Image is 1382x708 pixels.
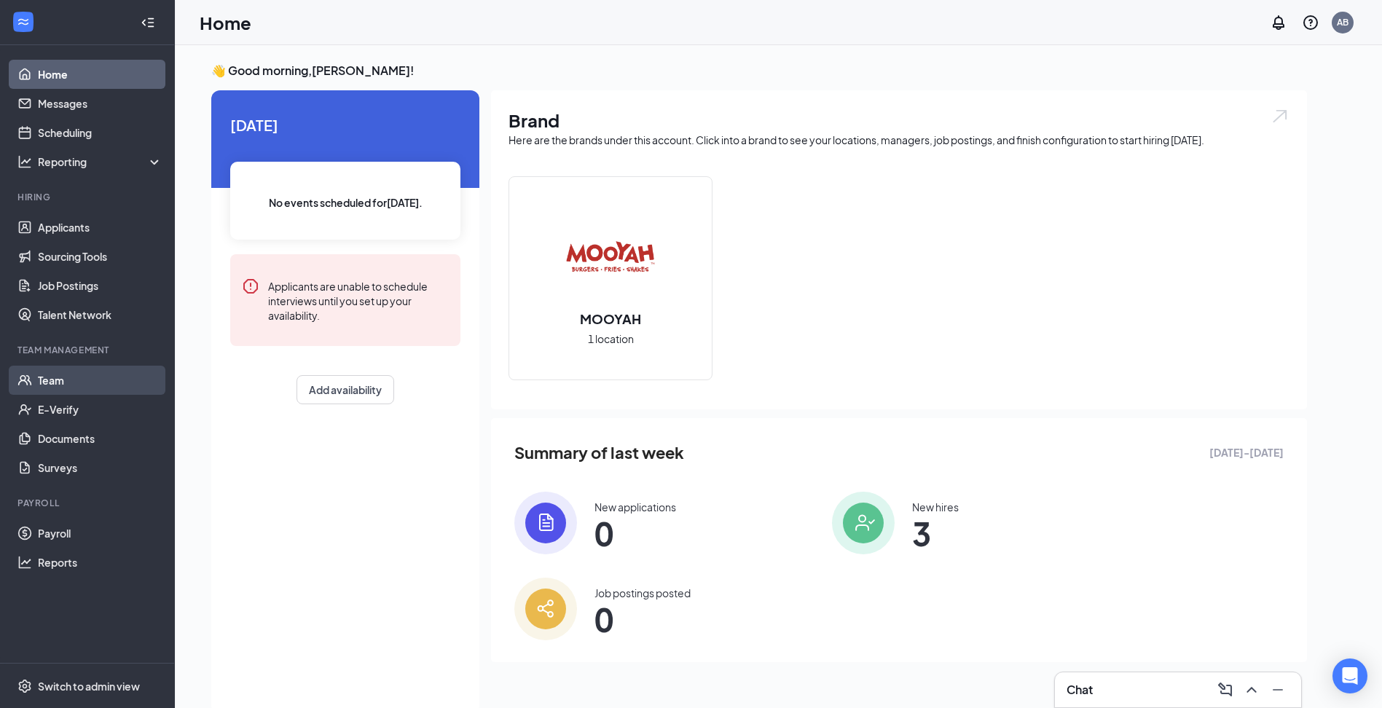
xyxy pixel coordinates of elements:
div: Team Management [17,344,160,356]
span: [DATE] [230,114,460,136]
a: Payroll [38,519,162,548]
span: 3 [912,520,959,546]
a: Talent Network [38,300,162,329]
svg: WorkstreamLogo [16,15,31,29]
img: icon [514,492,577,554]
button: ComposeMessage [1214,678,1237,701]
svg: QuestionInfo [1302,14,1319,31]
span: 0 [594,520,676,546]
svg: Error [242,278,259,295]
div: AB [1337,16,1348,28]
a: Reports [38,548,162,577]
div: Hiring [17,191,160,203]
a: Applicants [38,213,162,242]
a: Documents [38,424,162,453]
span: No events scheduled for [DATE] . [269,194,423,211]
span: 0 [594,606,691,632]
a: Scheduling [38,118,162,147]
svg: Settings [17,679,32,693]
a: Home [38,60,162,89]
a: Surveys [38,453,162,482]
h1: Home [200,10,251,35]
button: ChevronUp [1240,678,1263,701]
img: icon [514,578,577,640]
h3: 👋 Good morning, [PERSON_NAME] ! [211,63,1307,79]
span: [DATE] - [DATE] [1209,444,1284,460]
a: Messages [38,89,162,118]
div: Open Intercom Messenger [1332,658,1367,693]
a: E-Verify [38,395,162,424]
div: Applicants are unable to schedule interviews until you set up your availability. [268,278,449,323]
div: New applications [594,500,676,514]
div: Job postings posted [594,586,691,600]
div: Reporting [38,154,163,169]
svg: ComposeMessage [1217,681,1234,699]
svg: Minimize [1269,681,1287,699]
div: Switch to admin view [38,679,140,693]
div: Payroll [17,497,160,509]
div: New hires [912,500,959,514]
button: Add availability [297,375,394,404]
svg: Collapse [141,15,155,30]
svg: Notifications [1270,14,1287,31]
h2: MOOYAH [565,310,656,328]
img: MOOYAH [564,211,657,304]
svg: Analysis [17,154,32,169]
img: icon [832,492,895,554]
a: Sourcing Tools [38,242,162,271]
h3: Chat [1067,682,1093,698]
button: Minimize [1266,678,1289,701]
img: open.6027fd2a22e1237b5b06.svg [1271,108,1289,125]
div: Here are the brands under this account. Click into a brand to see your locations, managers, job p... [509,133,1289,147]
span: Summary of last week [514,440,684,465]
h1: Brand [509,108,1289,133]
a: Job Postings [38,271,162,300]
span: 1 location [588,331,634,347]
svg: ChevronUp [1243,681,1260,699]
a: Team [38,366,162,395]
